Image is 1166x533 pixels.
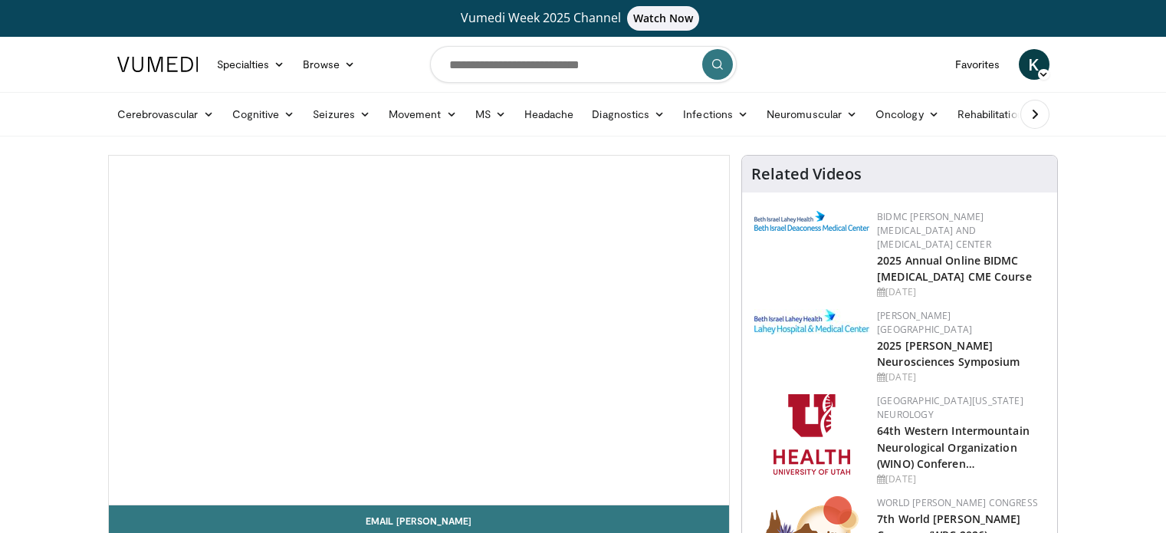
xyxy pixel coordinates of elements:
a: Favorites [946,49,1010,80]
span: Vumedi Week 2025 Channel [461,9,706,26]
a: Specialties [208,49,294,80]
a: Headache [515,99,583,130]
a: Infections [674,99,757,130]
img: c96b19ec-a48b-46a9-9095-935f19585444.png.150x105_q85_autocrop_double_scale_upscale_version-0.2.png [754,211,869,231]
a: Movement [379,99,466,130]
input: Search topics, interventions [430,46,737,83]
a: 64th Western Intermountain Neurological Organization (WINO) Conferen… [877,423,1030,470]
div: [DATE] [877,285,1045,299]
a: Browse [294,49,364,80]
a: 2025 [PERSON_NAME] Neurosciences Symposium [877,338,1020,369]
a: Diagnostics [583,99,674,130]
span: Watch Now [627,6,700,31]
a: Seizures [304,99,379,130]
a: Vumedi Week 2025 ChannelWatch Now [120,6,1047,31]
a: [PERSON_NAME][GEOGRAPHIC_DATA] [877,309,972,336]
a: [GEOGRAPHIC_DATA][US_STATE] Neurology [877,394,1023,421]
div: [DATE] [877,472,1045,486]
img: e7977282-282c-4444-820d-7cc2733560fd.jpg.150x105_q85_autocrop_double_scale_upscale_version-0.2.jpg [754,309,869,334]
video-js: Video Player [109,156,730,505]
a: Cognitive [223,99,304,130]
img: f6362829-b0a3-407d-a044-59546adfd345.png.150x105_q85_autocrop_double_scale_upscale_version-0.2.png [774,394,850,475]
h4: Related Videos [751,165,862,183]
a: Oncology [866,99,948,130]
img: VuMedi Logo [117,57,199,72]
a: Cerebrovascular [108,99,223,130]
a: BIDMC [PERSON_NAME][MEDICAL_DATA] and [MEDICAL_DATA] Center [877,210,991,251]
a: Rehabilitation [948,99,1033,130]
a: World [PERSON_NAME] Congress [877,496,1038,509]
a: MS [466,99,515,130]
div: [DATE] [877,370,1045,384]
a: Neuromuscular [757,99,866,130]
a: 2025 Annual Online BIDMC [MEDICAL_DATA] CME Course [877,253,1032,284]
a: K [1019,49,1049,80]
